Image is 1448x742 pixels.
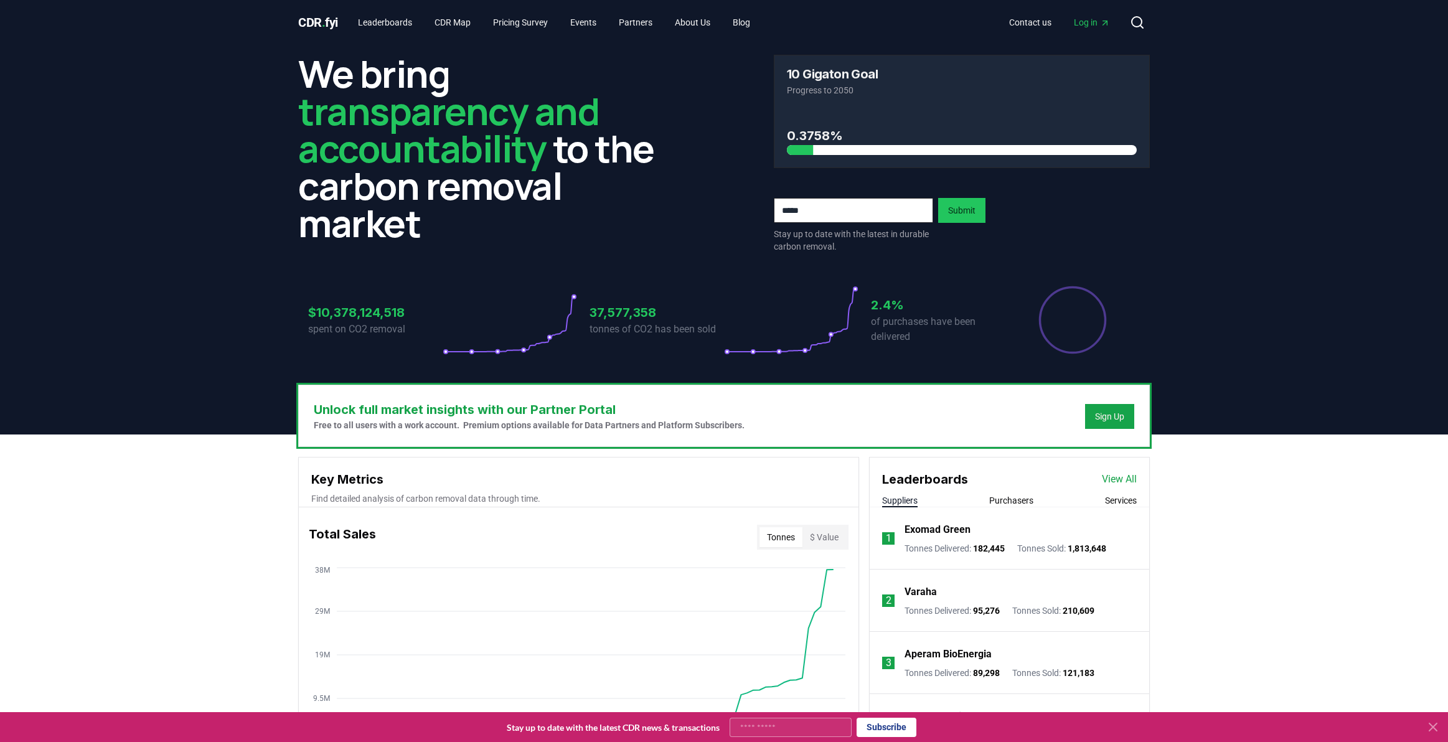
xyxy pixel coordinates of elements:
h3: 0.3758% [787,126,1137,145]
h3: Unlock full market insights with our Partner Portal [314,400,745,419]
a: Contact us [999,11,1061,34]
a: View All [1102,472,1137,487]
p: spent on CO2 removal [308,322,443,337]
p: of purchases have been delivered [871,314,1005,344]
p: Free to all users with a work account. Premium options available for Data Partners and Platform S... [314,419,745,431]
span: Log in [1074,16,1110,29]
span: 89,298 [973,668,1000,678]
a: Log in [1064,11,1120,34]
p: Tonnes Sold : [1012,604,1094,617]
a: Blog [723,11,760,34]
span: . [322,15,326,30]
a: CDR Map [425,11,481,34]
button: Suppliers [882,494,918,507]
h2: We bring to the carbon removal market [298,55,674,242]
nav: Main [999,11,1120,34]
a: Aperam BioEnergia [905,647,992,662]
a: Leaderboards [348,11,422,34]
h3: 37,577,358 [590,303,724,322]
a: About Us [665,11,720,34]
a: CDR.fyi [298,14,338,31]
tspan: 29M [315,607,330,616]
a: Wakefield Biochar [905,709,987,724]
h3: $10,378,124,518 [308,303,443,322]
nav: Main [348,11,760,34]
tspan: 38M [315,566,330,575]
span: 95,276 [973,606,1000,616]
p: Progress to 2050 [787,84,1137,96]
p: Tonnes Delivered : [905,667,1000,679]
button: $ Value [802,527,846,547]
tspan: 19M [315,650,330,659]
span: 210,609 [1063,606,1094,616]
h3: 10 Gigaton Goal [787,68,878,80]
a: Sign Up [1095,410,1124,423]
a: Partners [609,11,662,34]
span: CDR fyi [298,15,338,30]
p: 3 [886,655,891,670]
p: Tonnes Delivered : [905,604,1000,617]
h3: Total Sales [309,525,376,550]
button: Tonnes [759,527,802,547]
h3: Leaderboards [882,470,968,489]
h3: Key Metrics [311,470,846,489]
span: 121,183 [1063,668,1094,678]
button: Purchasers [989,494,1033,507]
a: Exomad Green [905,522,971,537]
p: Tonnes Delivered : [905,542,1005,555]
p: Stay up to date with the latest in durable carbon removal. [774,228,933,253]
p: Tonnes Sold : [1012,667,1094,679]
p: 2 [886,593,891,608]
button: Submit [938,198,985,223]
a: Events [560,11,606,34]
h3: 2.4% [871,296,1005,314]
p: tonnes of CO2 has been sold [590,322,724,337]
a: Pricing Survey [483,11,558,34]
span: transparency and accountability [298,85,599,174]
span: 1,813,648 [1068,543,1106,553]
tspan: 9.5M [313,694,330,703]
p: 1 [886,531,891,546]
p: Find detailed analysis of carbon removal data through time. [311,492,846,505]
span: 182,445 [973,543,1005,553]
a: Varaha [905,585,937,599]
p: Tonnes Sold : [1017,542,1106,555]
button: Sign Up [1085,404,1134,429]
div: Percentage of sales delivered [1038,285,1107,355]
button: Services [1105,494,1137,507]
